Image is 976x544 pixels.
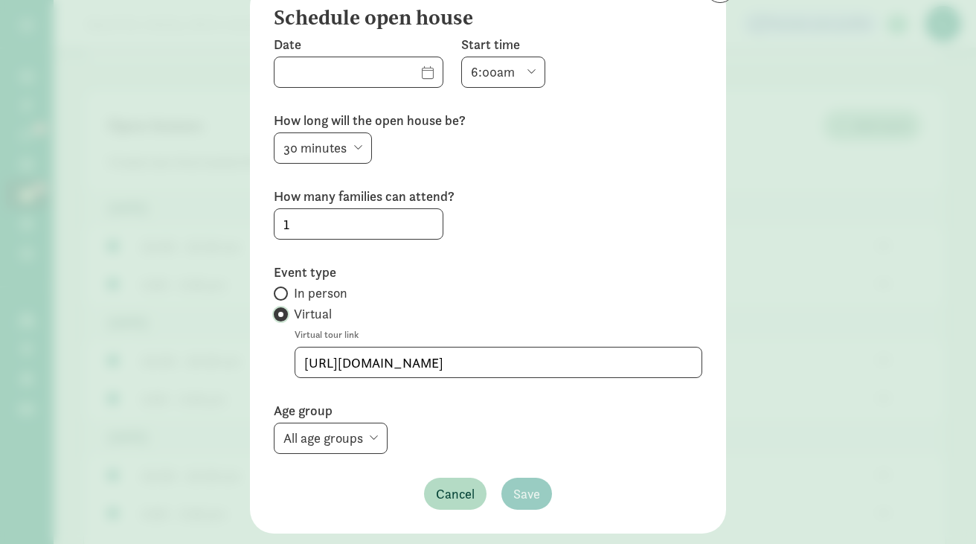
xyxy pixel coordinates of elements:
label: Event type [274,263,702,281]
span: In person [294,284,347,302]
span: Cancel [436,484,475,504]
label: Age group [274,402,702,420]
label: How many families can attend? [274,188,702,205]
h4: Schedule open house [274,6,690,30]
label: Start time [461,36,545,54]
label: Virtual tour link [295,326,702,344]
label: How long will the open house be? [274,112,702,129]
span: Save [513,484,540,504]
span: Virtual [294,305,332,323]
label: Date [274,36,443,54]
button: Save [501,478,552,510]
iframe: Chat Widget [902,473,976,544]
button: Cancel [424,478,487,510]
